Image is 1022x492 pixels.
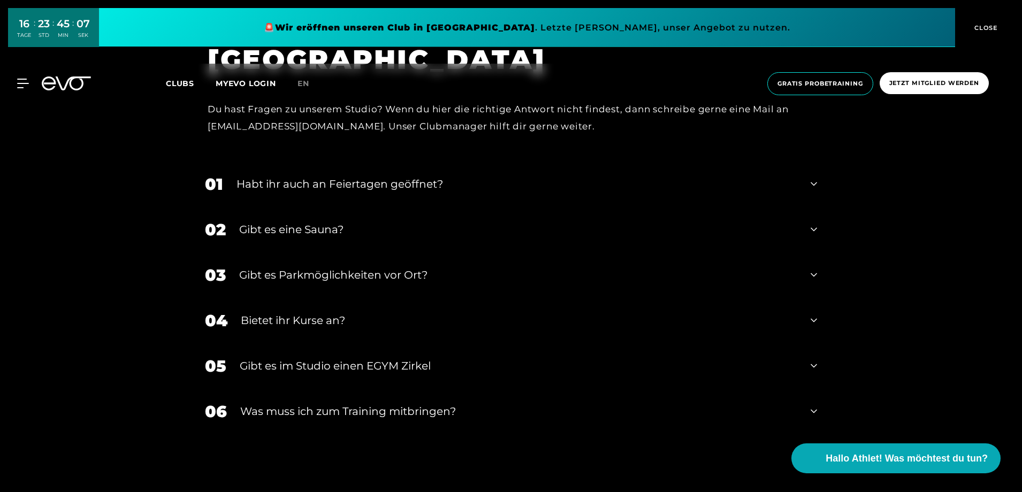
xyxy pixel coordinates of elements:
[777,79,863,88] span: Gratis Probetraining
[205,309,227,333] div: 04
[216,79,276,88] a: MYEVO LOGIN
[240,358,797,374] div: Gibt es im Studio einen EGYM Zirkel
[239,221,797,237] div: Gibt es eine Sauna?
[205,218,226,242] div: 02
[77,16,90,32] div: 07
[241,312,797,328] div: Bietet ihr Kurse an?
[240,403,797,419] div: Was muss ich zum Training mitbringen?
[955,8,1014,47] button: CLOSE
[17,32,31,39] div: TAGE
[298,79,309,88] span: en
[205,399,227,424] div: 06
[876,72,992,95] a: Jetzt Mitglied werden
[166,78,216,88] a: Clubs
[826,451,988,466] span: Hallo Athlet! Was möchtest du tun?
[205,172,223,196] div: 01
[166,79,194,88] span: Clubs
[57,32,70,39] div: MIN
[205,263,226,287] div: 03
[205,354,226,378] div: 05
[72,17,74,45] div: :
[889,79,979,88] span: Jetzt Mitglied werden
[34,17,35,45] div: :
[57,16,70,32] div: 45
[298,78,322,90] a: en
[239,267,797,283] div: Gibt es Parkmöglichkeiten vor Ort?
[791,443,1001,473] button: Hallo Athlet! Was möchtest du tun?
[972,23,998,33] span: CLOSE
[208,101,801,135] div: Du hast Fragen zu unserem Studio? Wenn du hier die richtige Antwort nicht findest, dann schreibe ...
[17,16,31,32] div: 16
[38,16,50,32] div: 23
[77,32,90,39] div: SEK
[237,176,797,192] div: Habt ihr auch an Feiertagen geöffnet?
[38,32,50,39] div: STD
[52,17,54,45] div: :
[764,72,876,95] a: Gratis Probetraining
